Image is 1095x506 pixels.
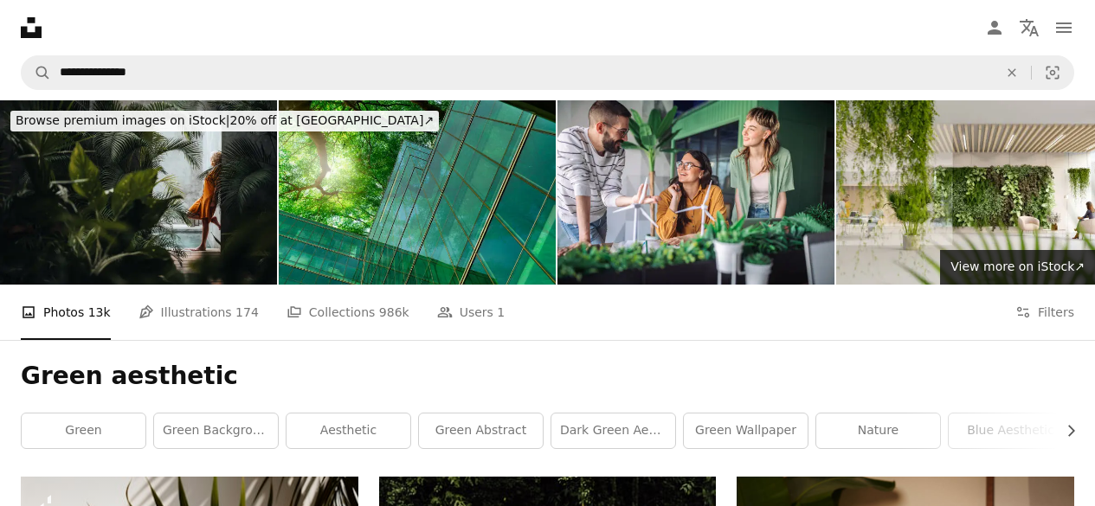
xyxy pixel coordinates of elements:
a: Collections 986k [287,285,409,340]
button: Visual search [1032,56,1073,89]
button: Filters [1015,285,1074,340]
span: 20% off at [GEOGRAPHIC_DATA] ↗ [16,113,434,127]
span: View more on iStock ↗ [950,259,1085,273]
a: Log in / Sign up [977,10,1012,45]
button: Menu [1047,10,1081,45]
a: blue aesthetic [949,413,1072,448]
a: green abstract [419,413,543,448]
a: Illustrations 174 [138,285,259,340]
h1: Green aesthetic [21,361,1074,392]
span: 986k [379,303,409,322]
a: View more on iStock↗ [940,250,1095,285]
img: Team members brainstorming wind turbine designs together. [557,100,834,285]
a: green background [154,413,278,448]
a: green wallpaper [684,413,808,448]
button: scroll list to the right [1055,413,1074,448]
button: Clear [993,56,1031,89]
a: green [22,413,145,448]
a: Users 1 [437,285,506,340]
img: Eco-friendly building in the modern city. Green tree branches with leaves and sustainable glass b... [279,100,556,285]
span: 1 [497,303,505,322]
form: Find visuals sitewide [21,55,1074,90]
span: Browse premium images on iStock | [16,113,229,127]
a: aesthetic [287,413,410,448]
button: Search Unsplash [22,56,51,89]
button: Language [1012,10,1047,45]
a: dark green aesthetic [551,413,675,448]
a: nature [816,413,940,448]
span: 174 [235,303,259,322]
a: Home — Unsplash [21,17,42,38]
